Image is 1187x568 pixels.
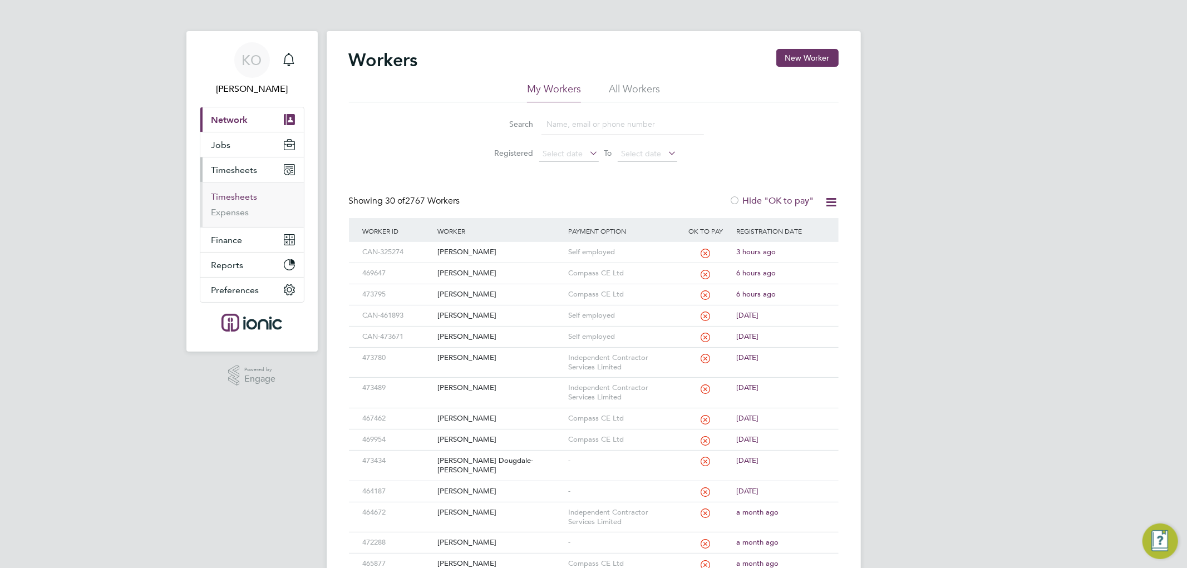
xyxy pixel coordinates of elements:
li: All Workers [609,82,660,102]
img: ionic-logo-retina.png [221,314,282,332]
div: Compass CE Ltd [565,263,678,284]
div: [PERSON_NAME] [435,408,565,429]
button: Jobs [200,132,304,157]
a: CAN-461893[PERSON_NAME]Self employed[DATE] [360,305,828,314]
span: Timesheets [211,165,258,175]
div: - [565,451,678,471]
div: 473795 [360,284,435,305]
span: a month ago [736,559,779,568]
a: CAN-325274[PERSON_NAME]Self employed3 hours ago [360,241,828,251]
button: Timesheets [200,157,304,182]
input: Name, email or phone number [541,113,704,135]
span: 3 hours ago [736,247,776,256]
span: Powered by [244,365,275,374]
div: Showing [349,195,462,207]
a: 464672[PERSON_NAME]Independent Contractor Services Limiteda month ago [360,502,828,511]
span: Select date [543,149,583,159]
span: Select date [622,149,662,159]
a: 472288[PERSON_NAME]-a month ago [360,532,828,541]
label: Search [484,119,534,129]
a: CAN-473671[PERSON_NAME]Self employed[DATE] [360,326,828,335]
span: [DATE] [736,456,759,465]
a: Powered byEngage [228,365,275,386]
button: Engage Resource Center [1142,523,1178,559]
div: [PERSON_NAME] [435,378,565,398]
a: Timesheets [211,191,258,202]
a: Go to home page [200,314,304,332]
nav: Main navigation [186,31,318,352]
a: 473780[PERSON_NAME]Independent Contractor Services Limited[DATE] [360,347,828,357]
div: [PERSON_NAME] [435,242,565,263]
div: [PERSON_NAME] [435,284,565,305]
span: [DATE] [736,332,759,341]
span: Finance [211,235,243,245]
span: Reports [211,260,244,270]
div: [PERSON_NAME] [435,305,565,326]
div: 473434 [360,451,435,471]
span: [DATE] [736,383,759,392]
a: 473489[PERSON_NAME]Independent Contractor Services Limited[DATE] [360,377,828,387]
button: Finance [200,228,304,252]
button: Network [200,107,304,132]
span: 6 hours ago [736,268,776,278]
div: Self employed [565,305,678,326]
div: [PERSON_NAME] [435,532,565,553]
a: 464187[PERSON_NAME]-[DATE] [360,481,828,490]
div: Self employed [565,242,678,263]
div: 469647 [360,263,435,284]
span: [DATE] [736,353,759,362]
span: Jobs [211,140,231,150]
div: Independent Contractor Services Limited [565,378,678,408]
span: Network [211,115,248,125]
a: 469954[PERSON_NAME]Compass CE Ltd[DATE] [360,429,828,438]
div: OK to pay [678,218,734,244]
a: Expenses [211,207,249,218]
div: [PERSON_NAME] Dougdale-[PERSON_NAME] [435,451,565,481]
a: 465877[PERSON_NAME]Compass CE Ltda month ago [360,553,828,562]
a: 473795[PERSON_NAME]Compass CE Ltd6 hours ago [360,284,828,293]
div: Independent Contractor Services Limited [565,348,678,378]
div: 464187 [360,481,435,502]
span: a month ago [736,507,779,517]
h2: Workers [349,49,418,71]
span: [DATE] [736,310,759,320]
a: KO[PERSON_NAME] [200,42,304,96]
span: 30 of [386,195,406,206]
div: Worker [435,218,565,244]
div: Compass CE Ltd [565,408,678,429]
a: 469647[PERSON_NAME]Compass CE Ltd6 hours ago [360,263,828,272]
label: Hide "OK to pay" [730,195,814,206]
div: Payment Option [565,218,678,244]
div: Compass CE Ltd [565,284,678,305]
div: [PERSON_NAME] [435,481,565,502]
div: - [565,481,678,502]
div: CAN-473671 [360,327,435,347]
div: 464672 [360,502,435,523]
div: Self employed [565,327,678,347]
div: [PERSON_NAME] [435,263,565,284]
div: [PERSON_NAME] [435,429,565,450]
div: 472288 [360,532,435,553]
button: Reports [200,253,304,277]
div: Worker ID [360,218,435,244]
label: Registered [484,148,534,158]
div: 473780 [360,348,435,368]
div: 467462 [360,408,435,429]
span: [DATE] [736,486,759,496]
span: [DATE] [736,434,759,444]
span: To [601,146,615,160]
div: [PERSON_NAME] [435,327,565,347]
div: CAN-461893 [360,305,435,326]
span: 6 hours ago [736,289,776,299]
a: 467462[PERSON_NAME]Compass CE Ltd[DATE] [360,408,828,417]
div: Compass CE Ltd [565,429,678,450]
div: Registration Date [733,218,827,244]
div: CAN-325274 [360,242,435,263]
button: Preferences [200,278,304,302]
div: Independent Contractor Services Limited [565,502,678,532]
div: Timesheets [200,182,304,227]
span: [DATE] [736,413,759,423]
span: Preferences [211,285,259,295]
div: [PERSON_NAME] [435,502,565,523]
div: 469954 [360,429,435,450]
